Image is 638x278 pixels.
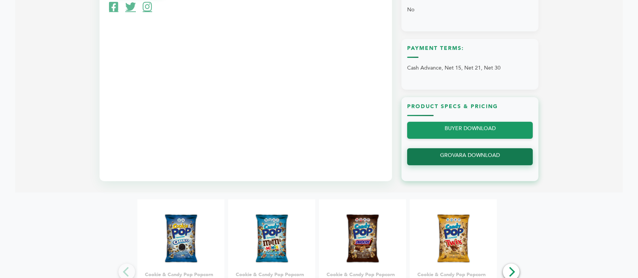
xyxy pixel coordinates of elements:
[407,45,533,58] h3: Payment Terms:
[343,212,382,266] img: Candy Pop Snickers Popcorn 12 units per case 5.3 oz
[417,271,489,278] p: Cookie & Candy Pop Popcorn
[407,103,533,116] h3: Product Specs & Pricing
[407,3,533,16] p: No
[327,271,398,278] p: Cookie & Candy Pop Popcorn
[407,122,533,139] a: BUYER DOWNLOAD
[236,271,308,278] p: Cookie & Candy Pop Popcorn
[407,148,533,165] a: GROVARA DOWNLOAD
[162,212,200,266] img: Cookie Pop OREO Popcorn 12 units per case 5.3 oz
[252,212,291,266] img: Candy Pop m&m Minis Popcorn 12 units per case 5.3 oz
[434,212,473,266] img: Candy Pop TWIX Popcron 12 units per case 5.3 oz
[407,62,533,75] p: Cash Advance, Net 15, Net 21, Net 30
[145,271,217,278] p: Cookie & Candy Pop Popcorn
